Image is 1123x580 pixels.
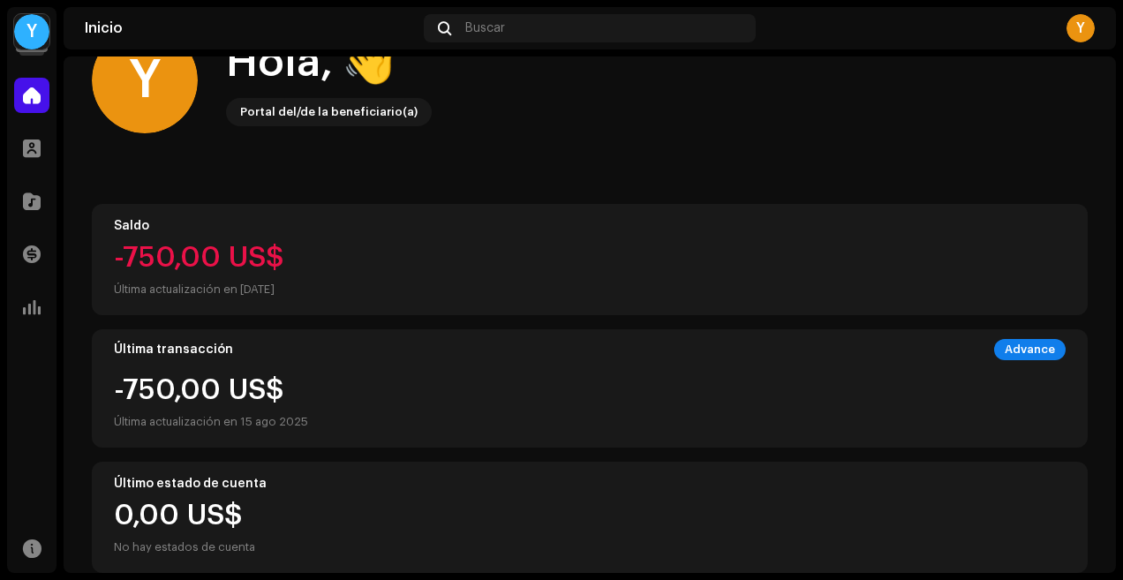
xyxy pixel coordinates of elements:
div: Hola, 👋 [226,34,432,91]
div: Y [14,14,49,49]
div: Último estado de cuenta [114,477,1066,491]
div: Y [1066,14,1095,42]
div: Y [92,27,198,133]
span: Buscar [465,21,505,35]
div: Portal del/de la beneficiario(a) [240,102,418,123]
div: Advance [994,339,1066,360]
div: Última transacción [114,343,233,357]
div: Inicio [85,21,417,35]
div: Última actualización en [DATE] [114,279,1066,300]
re-o-card-value: Último estado de cuenta [92,462,1088,573]
div: Última actualización en 15 ago 2025 [114,411,308,433]
div: Saldo [114,219,1066,233]
div: No hay estados de cuenta [114,537,255,558]
re-o-card-value: Saldo [92,204,1088,315]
